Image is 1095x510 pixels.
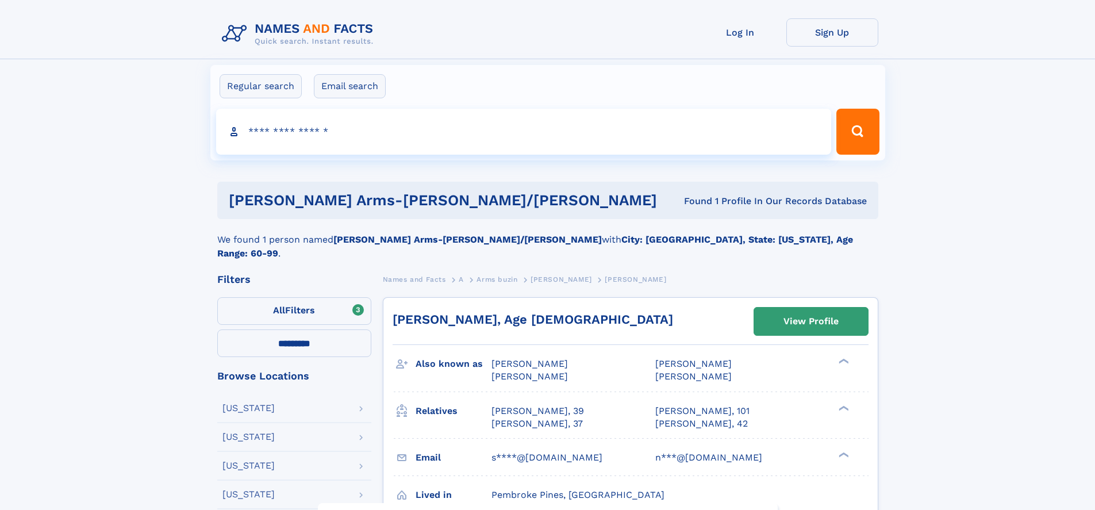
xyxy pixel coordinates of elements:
[491,489,664,500] span: Pembroke Pines, [GEOGRAPHIC_DATA]
[217,371,371,381] div: Browse Locations
[836,451,850,458] div: ❯
[416,354,491,374] h3: Also known as
[491,371,568,382] span: [PERSON_NAME]
[783,308,839,335] div: View Profile
[222,404,275,413] div: [US_STATE]
[416,448,491,467] h3: Email
[229,193,671,208] h1: [PERSON_NAME] arms-[PERSON_NAME]/[PERSON_NAME]
[531,275,592,283] span: [PERSON_NAME]
[333,234,602,245] b: [PERSON_NAME] Arms-[PERSON_NAME]/[PERSON_NAME]
[416,401,491,421] h3: Relatives
[383,272,446,286] a: Names and Facts
[531,272,592,286] a: [PERSON_NAME]
[477,275,517,283] span: Arms buzin
[605,275,666,283] span: [PERSON_NAME]
[393,312,673,327] a: [PERSON_NAME], Age [DEMOGRAPHIC_DATA]
[836,404,850,412] div: ❯
[655,405,750,417] a: [PERSON_NAME], 101
[694,18,786,47] a: Log In
[459,272,464,286] a: A
[491,417,583,430] a: [PERSON_NAME], 37
[491,358,568,369] span: [PERSON_NAME]
[217,234,853,259] b: City: [GEOGRAPHIC_DATA], State: [US_STATE], Age Range: 60-99
[416,485,491,505] h3: Lived in
[217,274,371,285] div: Filters
[491,405,584,417] a: [PERSON_NAME], 39
[222,432,275,442] div: [US_STATE]
[217,219,878,260] div: We found 1 person named with .
[217,18,383,49] img: Logo Names and Facts
[655,417,748,430] a: [PERSON_NAME], 42
[836,358,850,365] div: ❯
[477,272,517,286] a: Arms buzin
[273,305,285,316] span: All
[220,74,302,98] label: Regular search
[314,74,386,98] label: Email search
[786,18,878,47] a: Sign Up
[655,358,732,369] span: [PERSON_NAME]
[222,461,275,470] div: [US_STATE]
[655,371,732,382] span: [PERSON_NAME]
[655,452,762,463] span: n***@[DOMAIN_NAME]
[670,195,867,208] div: Found 1 Profile In Our Records Database
[217,297,371,325] label: Filters
[222,490,275,499] div: [US_STATE]
[754,308,868,335] a: View Profile
[836,109,879,155] button: Search Button
[459,275,464,283] span: A
[216,109,832,155] input: search input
